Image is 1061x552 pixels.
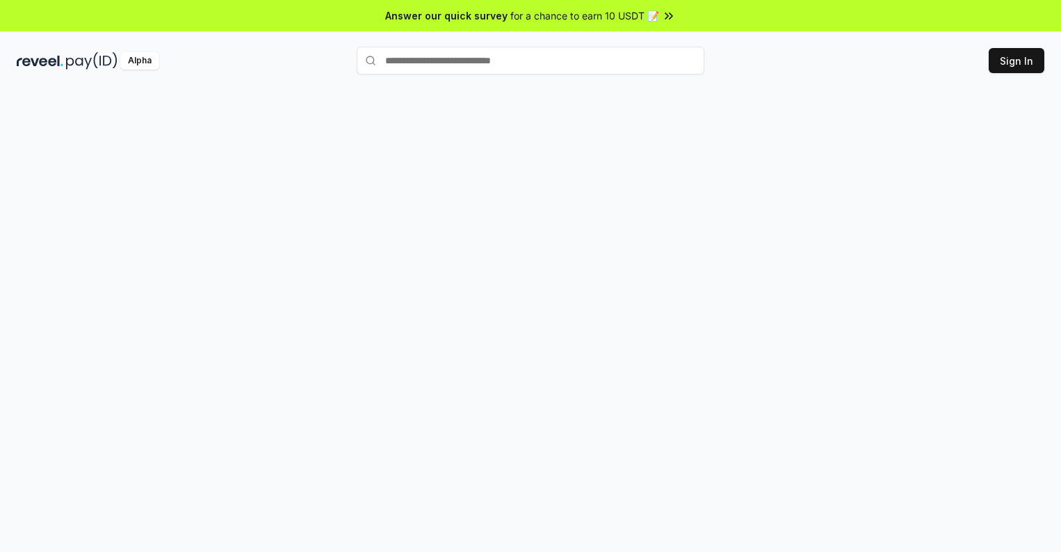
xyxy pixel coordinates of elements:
[385,8,508,23] span: Answer our quick survey
[510,8,659,23] span: for a chance to earn 10 USDT 📝
[17,52,63,70] img: reveel_dark
[989,48,1044,73] button: Sign In
[66,52,118,70] img: pay_id
[120,52,159,70] div: Alpha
